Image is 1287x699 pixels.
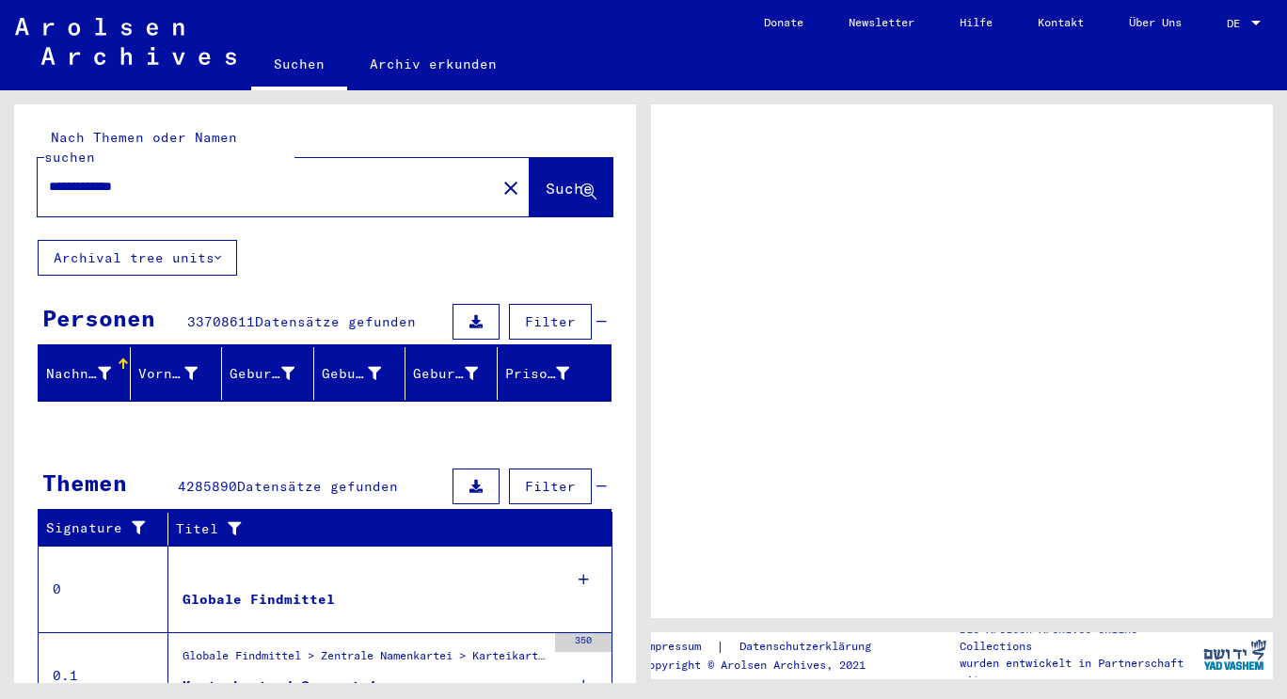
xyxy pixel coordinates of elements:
div: Themen [42,466,127,500]
span: 33708611 [187,313,255,330]
span: DE [1227,17,1247,30]
img: Arolsen_neg.svg [15,18,236,65]
div: Globale Findmittel [183,590,335,610]
mat-header-cell: Prisoner # [498,347,612,400]
mat-header-cell: Geburtsdatum [405,347,498,400]
div: Kartenbestand Segment 1 [183,676,377,696]
button: Clear [492,168,530,206]
div: Globale Findmittel > Zentrale Namenkartei > Karteikarten, die im Rahmen der sequentiellen Massend... [183,647,546,674]
div: Signature [46,518,153,538]
button: Filter [509,469,592,504]
a: Datenschutzerklärung [724,637,894,657]
button: Suche [530,158,612,216]
a: Suchen [251,41,347,90]
span: Datensätze gefunden [255,313,416,330]
span: Suche [546,179,593,198]
a: Impressum [642,637,716,657]
span: Filter [525,478,576,495]
div: Geburtsdatum [413,358,501,389]
div: Geburtsdatum [413,364,478,384]
a: Archiv erkunden [347,41,519,87]
mat-header-cell: Geburt‏ [314,347,406,400]
div: Vorname [138,364,199,384]
div: Titel [176,519,575,539]
div: Prisoner # [505,358,594,389]
div: Geburt‏ [322,358,405,389]
div: Nachname [46,364,111,384]
div: Nachname [46,358,135,389]
span: 4285890 [178,478,237,495]
span: Filter [525,313,576,330]
button: Filter [509,304,592,340]
div: | [642,637,894,657]
img: yv_logo.png [1200,631,1270,678]
span: Datensätze gefunden [237,478,398,495]
button: Archival tree units [38,240,237,276]
div: Geburt‏ [322,364,382,384]
div: Vorname [138,358,222,389]
p: Copyright © Arolsen Archives, 2021 [642,657,894,674]
div: Signature [46,514,172,544]
mat-label: Nach Themen oder Namen suchen [44,129,237,166]
div: Personen [42,301,155,335]
div: Geburtsname [230,364,294,384]
p: Die Arolsen Archives Online-Collections [960,621,1195,655]
p: wurden entwickelt in Partnerschaft mit [960,655,1195,689]
td: 0 [39,546,168,632]
div: Geburtsname [230,358,318,389]
mat-icon: close [500,177,522,199]
div: Titel [176,514,594,544]
mat-header-cell: Geburtsname [222,347,314,400]
div: 350 [555,633,612,652]
mat-header-cell: Vorname [131,347,223,400]
mat-header-cell: Nachname [39,347,131,400]
div: Prisoner # [505,364,570,384]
